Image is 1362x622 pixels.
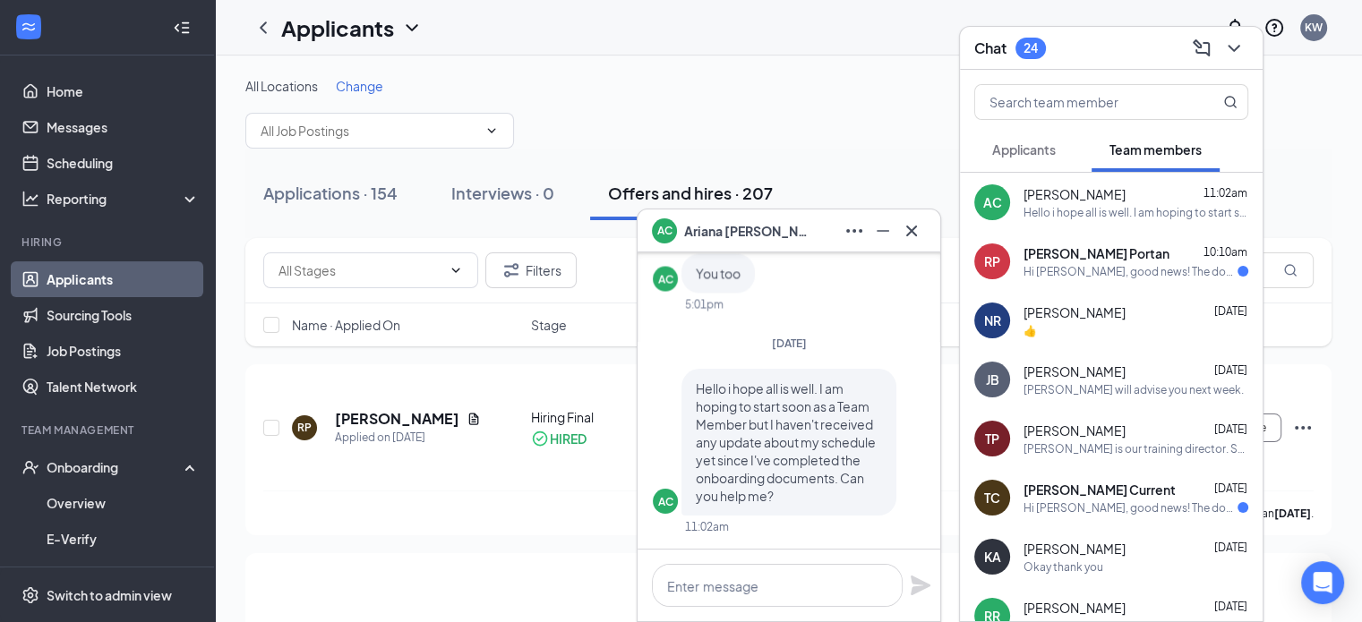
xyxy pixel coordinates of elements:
[297,420,312,435] div: RP
[336,78,383,94] span: Change
[47,557,200,592] a: Onboarding Documents
[1220,34,1248,63] button: ChevronDown
[20,18,38,36] svg: WorkstreamLogo
[696,266,741,282] span: You too
[984,252,1000,270] div: RP
[1292,417,1314,439] svg: Ellipses
[335,429,481,447] div: Applied on [DATE]
[47,485,200,521] a: Overview
[1024,382,1244,397] div: [PERSON_NAME] will advise you next week.
[910,575,931,596] svg: Plane
[1024,559,1103,575] div: Okay thank you
[1204,186,1247,200] span: 11:02am
[501,260,522,281] svg: Filter
[531,430,549,447] svg: CheckmarkCircle
[451,182,554,204] div: Interviews · 0
[21,586,39,604] svg: Settings
[872,220,894,242] svg: Minimize
[21,190,39,208] svg: Analysis
[658,272,673,287] div: AC
[47,190,201,208] div: Reporting
[1024,323,1037,338] div: 👍
[608,182,773,204] div: Offers and hires · 207
[1214,541,1247,554] span: [DATE]
[1204,245,1247,259] span: 10:10am
[1214,600,1247,613] span: [DATE]
[1191,38,1212,59] svg: ComposeMessage
[840,217,869,245] button: Ellipses
[1224,17,1246,38] svg: Notifications
[47,109,200,145] a: Messages
[1024,441,1248,456] div: [PERSON_NAME] is our training director. She will send you your training schedule next week to let...
[985,430,999,447] div: TP
[335,409,459,429] h5: [PERSON_NAME]
[253,17,274,38] svg: ChevronLeft
[281,13,394,43] h1: Applicants
[992,141,1056,158] span: Applicants
[1187,34,1216,63] button: ComposeMessage
[1024,422,1126,439] span: [PERSON_NAME]
[531,316,567,334] span: Stage
[292,316,400,334] span: Name · Applied On
[1223,95,1238,109] svg: MagnifyingGlass
[531,408,702,426] div: Hiring Final
[1305,20,1323,35] div: KW
[278,260,441,280] input: All Stages
[467,412,481,426] svg: Document
[1024,244,1169,262] span: [PERSON_NAME] Portan
[47,458,184,476] div: Onboarding
[449,263,463,277] svg: ChevronDown
[1024,205,1248,220] div: Hello i hope all is well. I am hoping to start soon as a Team Member but I haven't received any u...
[1214,304,1247,318] span: [DATE]
[1024,500,1238,515] div: Hi [PERSON_NAME], good news! The document signature request for [DEMOGRAPHIC_DATA]-fil-A - [DEMOG...
[658,494,673,509] div: AC
[983,193,1002,211] div: AC
[897,217,926,245] button: Cross
[1214,422,1247,436] span: [DATE]
[984,311,1001,329] div: NR
[47,73,200,109] a: Home
[485,252,577,288] button: Filter Filters
[47,333,200,369] a: Job Postings
[1214,363,1247,377] span: [DATE]
[1024,185,1126,203] span: [PERSON_NAME]
[245,78,318,94] span: All Locations
[1024,599,1126,617] span: [PERSON_NAME]
[1024,481,1176,498] span: [PERSON_NAME] Current
[696,380,876,504] span: Hello i hope all is well. I am hoping to start soon as a Team Member but I haven't received any u...
[869,217,897,245] button: Minimize
[21,458,39,476] svg: UserCheck
[1274,507,1311,520] b: [DATE]
[984,548,1001,566] div: KA
[1024,362,1126,380] span: [PERSON_NAME]
[1301,561,1344,604] div: Open Intercom Messenger
[1024,264,1238,279] div: Hi [PERSON_NAME], good news! The document signature request for [DEMOGRAPHIC_DATA]-fil-A - [DEMOG...
[1283,263,1298,277] svg: MagnifyingGlass
[975,85,1187,119] input: Search team member
[684,221,809,241] span: Ariana [PERSON_NAME]
[1024,540,1126,558] span: [PERSON_NAME]
[685,519,729,534] div: 11:02am
[1024,40,1038,55] div: 24
[772,337,807,350] span: [DATE]
[844,220,865,242] svg: Ellipses
[47,297,200,333] a: Sourcing Tools
[901,220,922,242] svg: Cross
[1024,303,1126,321] span: [PERSON_NAME]
[550,430,587,447] div: HIRED
[974,38,1007,58] h3: Chat
[263,182,398,204] div: Applications · 154
[173,19,191,37] svg: Collapse
[1214,481,1247,495] span: [DATE]
[401,17,423,38] svg: ChevronDown
[261,121,477,141] input: All Job Postings
[1263,17,1285,38] svg: QuestionInfo
[47,586,172,604] div: Switch to admin view
[986,371,999,388] div: JB
[47,521,200,557] a: E-Verify
[1109,141,1202,158] span: Team members
[21,422,196,438] div: Team Management
[984,489,1000,507] div: TC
